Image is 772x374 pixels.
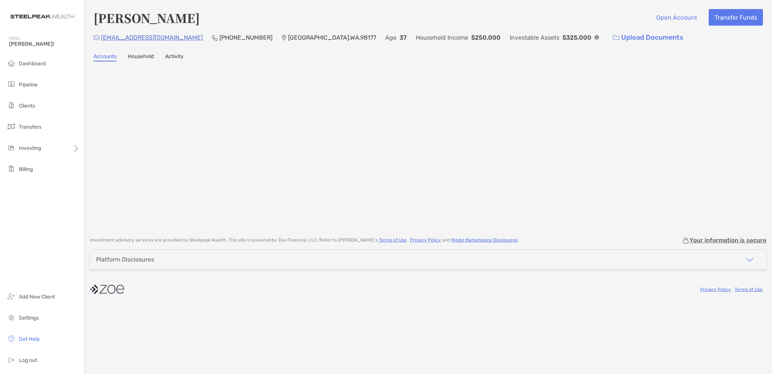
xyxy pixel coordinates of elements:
img: Email Icon [93,35,100,40]
span: Pipeline [19,82,38,88]
span: [PERSON_NAME]! [9,41,80,47]
button: Transfer Funds [709,9,763,26]
img: add_new_client icon [7,292,16,301]
span: Transfers [19,124,41,130]
p: [GEOGRAPHIC_DATA] , WA , 98177 [288,33,376,42]
img: pipeline icon [7,80,16,89]
a: Terms of Use [735,287,763,292]
img: clients icon [7,101,16,110]
p: Household Income [416,33,468,42]
div: Platform Disclosures [96,256,154,263]
p: [EMAIL_ADDRESS][DOMAIN_NAME] [101,33,203,42]
span: Investing [19,145,41,151]
h4: [PERSON_NAME] [93,9,200,26]
span: Settings [19,315,39,321]
p: Your information is secure [689,237,766,244]
img: Phone Icon [212,35,218,41]
img: button icon [613,35,619,40]
a: Household [128,53,154,62]
img: Zoe Logo [9,3,75,30]
a: Upload Documents [608,29,688,46]
p: [PHONE_NUMBER] [219,33,273,42]
span: Add New Client [19,294,55,300]
span: Dashboard [19,60,46,67]
a: Privacy Policy [700,287,731,292]
img: transfers icon [7,122,16,131]
a: Model Marketplace Disclosures [451,237,518,243]
img: settings icon [7,313,16,322]
p: $250,000 [471,33,501,42]
a: Terms of Use [379,237,407,243]
img: Info Icon [594,35,599,40]
p: 37 [400,33,407,42]
p: Investable Assets [510,33,559,42]
p: $325,000 [562,33,591,42]
span: Clients [19,103,35,109]
button: Open Account [650,9,703,26]
img: dashboard icon [7,58,16,68]
span: Log out [19,357,37,363]
a: Accounts [93,53,116,62]
img: billing icon [7,164,16,173]
span: Billing [19,166,33,172]
img: icon arrow [745,255,754,264]
img: get-help icon [7,334,16,343]
span: Get Help [19,336,40,342]
img: logout icon [7,355,16,364]
img: investing icon [7,143,16,152]
img: Location Icon [282,35,286,41]
img: company logo [90,281,124,298]
p: Age [385,33,397,42]
p: Investment advisory services are provided by Steelpeak Wealth . This site is powered by Zoe Finan... [90,237,519,243]
a: Activity [165,53,184,62]
a: Privacy Policy [410,237,441,243]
